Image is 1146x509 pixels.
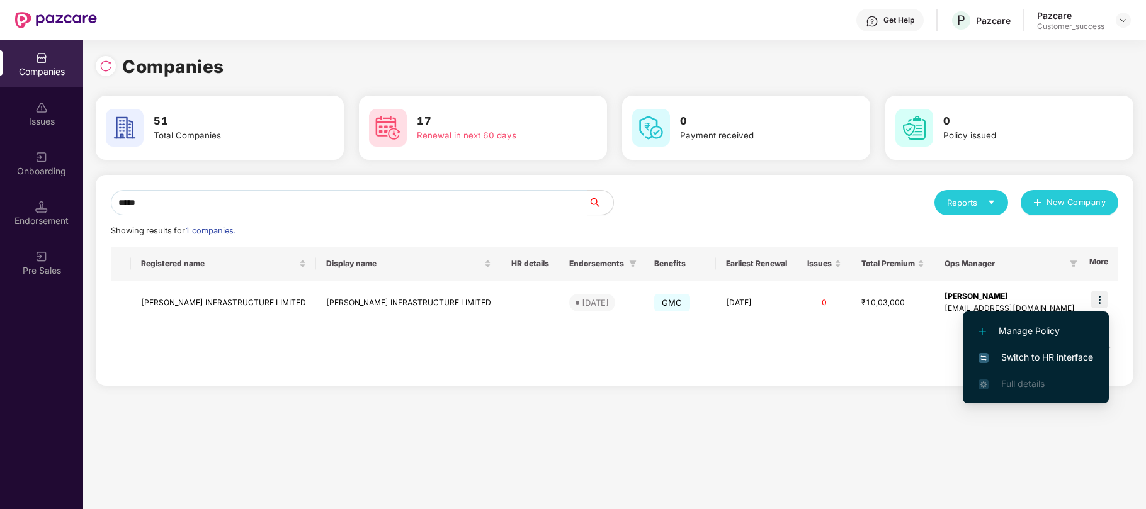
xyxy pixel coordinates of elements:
[587,198,613,208] span: search
[1037,21,1104,31] div: Customer_success
[883,15,914,25] div: Get Help
[1021,190,1118,215] button: plusNew Company
[1037,9,1104,21] div: Pazcare
[945,291,1075,303] div: [PERSON_NAME]
[316,281,501,325] td: [PERSON_NAME] INFRASTRUCTURE LIMITED
[35,201,48,213] img: svg+xml;base64,PHN2ZyB3aWR0aD0iMTQuNSIgaGVpZ2h0PSIxNC41IiB2aWV3Qm94PSIwIDAgMTYgMTYiIGZpbGw9Im5vbm...
[35,250,48,263] img: svg+xml;base64,PHN2ZyB3aWR0aD0iMjAiIGhlaWdodD0iMjAiIHZpZXdCb3g9IjAgMCAyMCAyMCIgZmlsbD0ibm9uZSIgeG...
[895,109,933,147] img: svg+xml;base64,PHN2ZyB4bWxucz0iaHR0cDovL3d3dy53My5vcmcvMjAwMC9zdmciIHdpZHRoPSI2MCIgaGVpZ2h0PSI2MC...
[131,247,316,281] th: Registered name
[582,296,609,309] div: [DATE]
[1079,247,1118,281] th: More
[680,129,829,142] div: Payment received
[141,259,297,269] span: Registered name
[957,13,965,28] span: P
[979,350,1093,364] span: Switch to HR interface
[501,247,559,281] th: HR details
[947,196,996,209] div: Reports
[99,60,112,72] img: svg+xml;base64,PHN2ZyBpZD0iUmVsb2FkLTMyeDMyIiB4bWxucz0iaHR0cDovL3d3dy53My5vcmcvMjAwMC9zdmciIHdpZH...
[851,247,934,281] th: Total Premium
[122,53,224,81] h1: Companies
[716,281,797,325] td: [DATE]
[15,12,97,28] img: New Pazcare Logo
[35,101,48,114] img: svg+xml;base64,PHN2ZyBpZD0iSXNzdWVzX2Rpc2FibGVkIiB4bWxucz0iaHR0cDovL3d3dy53My5vcmcvMjAwMC9zdmciIH...
[979,379,989,389] img: svg+xml;base64,PHN2ZyB4bWxucz0iaHR0cDovL3d3dy53My5vcmcvMjAwMC9zdmciIHdpZHRoPSIxNi4zNjMiIGhlaWdodD...
[1070,260,1077,267] span: filter
[587,190,614,215] button: search
[326,259,482,269] span: Display name
[976,14,1011,26] div: Pazcare
[154,129,302,142] div: Total Companies
[629,260,637,267] span: filter
[106,109,144,147] img: svg+xml;base64,PHN2ZyB4bWxucz0iaHR0cDovL3d3dy53My5vcmcvMjAwMC9zdmciIHdpZHRoPSI2MCIgaGVpZ2h0PSI2MC...
[654,294,690,311] span: GMC
[644,247,716,281] th: Benefits
[979,324,1093,338] span: Manage Policy
[979,353,989,363] img: svg+xml;base64,PHN2ZyB4bWxucz0iaHR0cDovL3d3dy53My5vcmcvMjAwMC9zdmciIHdpZHRoPSIxNiIgaGVpZ2h0PSIxNi...
[680,113,829,130] h3: 0
[945,259,1065,269] span: Ops Manager
[316,247,501,281] th: Display name
[35,52,48,64] img: svg+xml;base64,PHN2ZyBpZD0iQ29tcGFuaWVzIiB4bWxucz0iaHR0cDovL3d3dy53My5vcmcvMjAwMC9zdmciIHdpZHRoPS...
[979,328,986,335] img: svg+xml;base64,PHN2ZyB4bWxucz0iaHR0cDovL3d3dy53My5vcmcvMjAwMC9zdmciIHdpZHRoPSIxMi4yMDEiIGhlaWdodD...
[943,129,1092,142] div: Policy issued
[797,247,851,281] th: Issues
[111,226,235,235] span: Showing results for
[716,247,797,281] th: Earliest Renewal
[807,297,841,309] div: 0
[632,109,670,147] img: svg+xml;base64,PHN2ZyB4bWxucz0iaHR0cDovL3d3dy53My5vcmcvMjAwMC9zdmciIHdpZHRoPSI2MCIgaGVpZ2h0PSI2MC...
[1091,291,1108,308] img: icon
[807,259,832,269] span: Issues
[369,109,407,147] img: svg+xml;base64,PHN2ZyB4bWxucz0iaHR0cDovL3d3dy53My5vcmcvMjAwMC9zdmciIHdpZHRoPSI2MCIgaGVpZ2h0PSI2MC...
[866,15,878,28] img: svg+xml;base64,PHN2ZyBpZD0iSGVscC0zMngzMiIgeG1sbnM9Imh0dHA6Ly93d3cudzMub3JnLzIwMDAvc3ZnIiB3aWR0aD...
[185,226,235,235] span: 1 companies.
[131,281,316,325] td: [PERSON_NAME] INFRASTRUCTURE LIMITED
[945,303,1075,315] div: [EMAIL_ADDRESS][DOMAIN_NAME]
[861,259,915,269] span: Total Premium
[1001,378,1045,389] span: Full details
[861,297,924,309] div: ₹10,03,000
[987,198,996,206] span: caret-down
[627,256,639,271] span: filter
[154,113,302,130] h3: 51
[1118,15,1128,25] img: svg+xml;base64,PHN2ZyBpZD0iRHJvcGRvd24tMzJ4MzIiIHhtbG5zPSJodHRwOi8vd3d3LnczLm9yZy8yMDAwL3N2ZyIgd2...
[417,113,565,130] h3: 17
[1047,196,1106,209] span: New Company
[35,151,48,164] img: svg+xml;base64,PHN2ZyB3aWR0aD0iMjAiIGhlaWdodD0iMjAiIHZpZXdCb3g9IjAgMCAyMCAyMCIgZmlsbD0ibm9uZSIgeG...
[569,259,624,269] span: Endorsements
[1067,256,1080,271] span: filter
[1033,198,1041,208] span: plus
[417,129,565,142] div: Renewal in next 60 days
[943,113,1092,130] h3: 0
